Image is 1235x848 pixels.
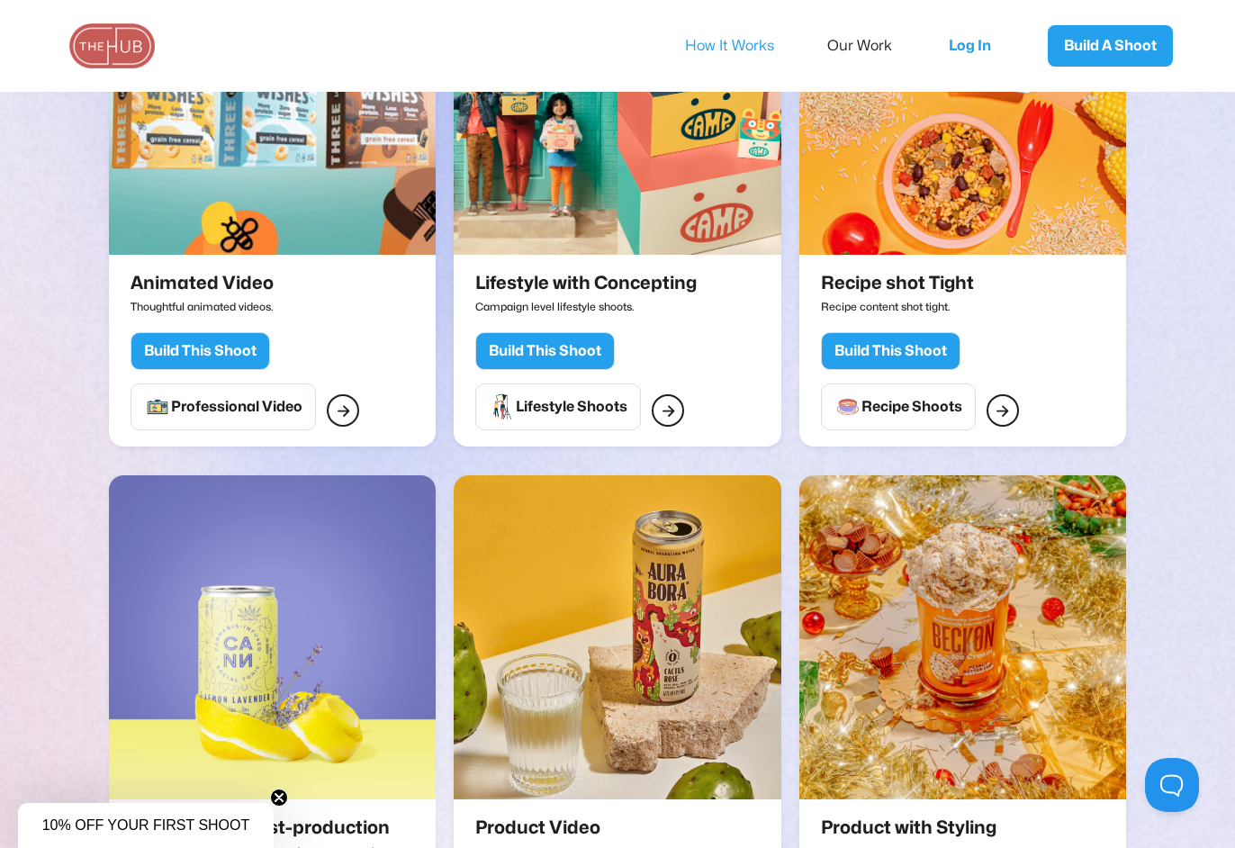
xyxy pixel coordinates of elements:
[662,399,675,422] div: 
[475,328,615,370] a: Build This Shoot
[827,27,916,65] a: Our Work
[1145,758,1199,812] iframe: Toggle Customer Support
[109,475,436,817] a: Product with Post-production
[821,328,960,370] a: Build This Shoot
[489,342,601,360] div: Build This Shoot
[834,342,947,360] div: Build This Shoot
[685,27,798,65] a: How It Works
[931,16,1021,76] a: Log In
[799,475,1126,817] a: Product with Styling
[475,293,705,319] p: Campaign level lifestyle shoots.
[327,394,359,427] a: 
[652,394,684,427] a: 
[454,475,780,817] a: Product Video
[270,789,288,807] button: Close teaser
[475,817,600,838] h2: Product Video
[109,475,436,799] img: Product with Post-production
[144,393,171,420] img: Professional Video
[475,273,697,293] h2: Lifestyle with Concepting
[821,293,982,319] p: Recipe content shot tight.
[144,342,257,360] div: Build This Shoot
[799,475,1126,799] img: Product with Styling
[131,328,270,370] a: Build This Shoot
[171,398,302,416] div: Professional Video
[42,817,250,833] span: 10% OFF YOUR FIRST SHOOT
[18,803,274,848] div: 10% OFF YOUR FIRST SHOOTClose teaser
[131,273,274,293] h2: Animated Video
[337,399,350,422] div: 
[996,399,1009,422] div: 
[131,293,282,319] p: Thoughtful animated videos.
[834,393,861,420] img: Recipe Shoots
[454,475,780,799] img: Product Video
[1048,25,1173,67] a: Build A Shoot
[516,398,627,416] div: Lifestyle Shoots
[489,393,516,420] img: Lifestyle Shoots
[821,817,996,838] h2: Product with Styling
[861,398,962,416] div: Recipe Shoots
[821,273,974,293] h2: Recipe shot Tight
[987,394,1019,427] a: 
